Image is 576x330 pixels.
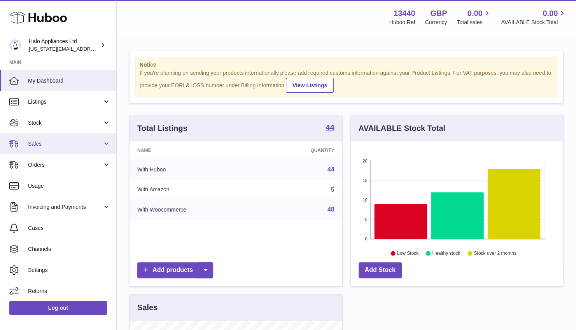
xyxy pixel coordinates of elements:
span: Orders [28,161,102,169]
text: 20 [362,159,367,163]
a: Add products [137,262,213,278]
span: AVAILABLE Stock Total [501,19,567,26]
a: 44 [326,124,334,133]
span: Invoicing and Payments [28,203,102,211]
text: Healthy stock [432,251,460,256]
div: Huboo Ref [389,19,415,26]
div: If you're planning on sending your products internationally please add required customs informati... [140,69,553,93]
td: With Amazon [130,180,261,200]
td: With Woocommerce [130,199,261,220]
a: 44 [327,166,334,173]
span: My Dashboard [28,77,110,85]
a: View Listings [286,78,334,93]
span: 0.00 [543,8,558,19]
div: Halo Appliances Ltd [29,38,99,53]
span: Sales [28,140,102,148]
span: Total sales [457,19,491,26]
a: 5 [331,186,334,193]
text: Low Stock [397,251,418,256]
text: Stock over 2 months [474,251,516,256]
strong: GBP [430,8,447,19]
h3: Total Listings [137,123,187,134]
img: georgia.hennessy@haloappliances.com [9,39,21,51]
strong: 44 [326,124,334,131]
span: Stock [28,119,102,127]
span: Listings [28,98,102,106]
a: Log out [9,301,107,315]
span: Channels [28,245,110,253]
td: With Huboo [130,159,261,180]
span: Returns [28,288,110,295]
span: [US_STATE][EMAIL_ADDRESS][PERSON_NAME][DOMAIN_NAME] [29,46,184,52]
span: 0.00 [467,8,483,19]
a: 0.00 AVAILABLE Stock Total [501,8,567,26]
text: 5 [365,217,367,222]
th: Quantity [261,141,342,159]
div: Currency [425,19,447,26]
a: 40 [327,206,334,213]
text: 0 [365,236,367,241]
span: Usage [28,182,110,190]
h3: Sales [137,302,158,313]
strong: 13440 [394,8,415,19]
span: Cases [28,224,110,232]
h3: AVAILABLE Stock Total [359,123,445,134]
strong: Notice [140,61,553,69]
span: Settings [28,266,110,274]
th: Name [130,141,261,159]
a: Add Stock [359,262,402,278]
a: 0.00 Total sales [457,8,491,26]
text: 15 [362,178,367,183]
text: 10 [362,198,367,202]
